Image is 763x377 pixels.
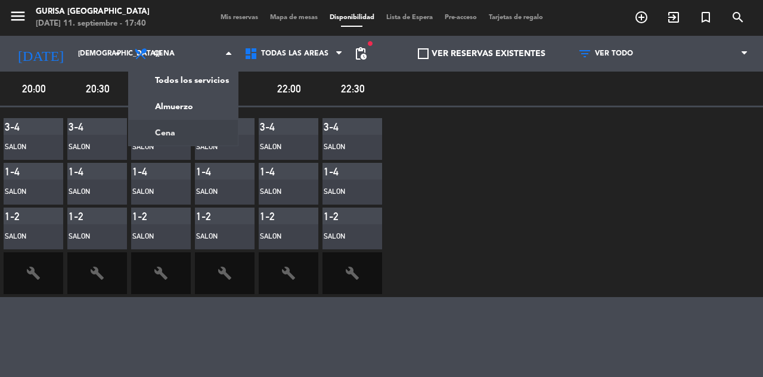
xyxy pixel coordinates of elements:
[5,186,46,198] div: SALON
[90,266,104,280] i: build
[26,266,41,280] i: build
[324,14,380,21] span: Disponibilidad
[9,7,27,29] button: menu
[260,210,290,223] div: 1-2
[36,6,150,18] div: Gurisa [GEOGRAPHIC_DATA]
[218,266,232,280] i: build
[483,14,549,21] span: Tarjetas de regalo
[132,165,162,178] div: 1-4
[634,10,649,24] i: add_circle_outline
[731,10,745,24] i: search
[196,165,226,178] div: 1-4
[36,18,150,30] div: [DATE] 11. septiembre - 17:40
[345,266,359,280] i: build
[353,47,368,61] span: pending_actions
[324,120,353,133] div: 3-4
[5,120,35,133] div: 3-4
[699,10,713,24] i: turned_in_not
[132,141,174,153] div: SALON
[69,231,110,243] div: SALON
[69,165,98,178] div: 1-4
[322,80,383,97] span: 22:30
[260,141,302,153] div: SALON
[215,14,264,21] span: Mis reservas
[259,80,319,97] span: 22:00
[111,47,125,61] i: arrow_drop_down
[132,210,162,223] div: 1-2
[9,7,27,25] i: menu
[5,165,35,178] div: 1-4
[132,186,174,198] div: SALON
[324,210,353,223] div: 1-2
[324,141,365,153] div: SALON
[324,186,365,198] div: SALON
[595,50,633,58] span: VER TODO
[69,210,98,223] div: 1-2
[367,40,374,47] span: fiber_manual_record
[324,165,353,178] div: 1-4
[129,120,238,146] a: Cena
[154,50,175,58] span: Cena
[5,141,46,153] div: SALON
[69,141,110,153] div: SALON
[264,14,324,21] span: Mapa de mesas
[154,266,168,280] i: build
[324,231,365,243] div: SALON
[129,67,238,94] a: Todos los servicios
[5,231,46,243] div: SALON
[666,10,681,24] i: exit_to_app
[260,165,290,178] div: 1-4
[439,14,483,21] span: Pre-acceso
[281,266,296,280] i: build
[260,120,290,133] div: 3-4
[196,141,238,153] div: SALON
[9,41,72,67] i: [DATE]
[67,80,128,97] span: 20:30
[380,14,439,21] span: Lista de Espera
[196,186,238,198] div: SALON
[69,120,98,133] div: 3-4
[132,231,174,243] div: SALON
[4,80,64,97] span: 20:00
[129,94,238,120] a: Almuerzo
[418,47,545,61] label: VER RESERVAS EXISTENTES
[260,231,302,243] div: SALON
[69,186,110,198] div: SALON
[261,50,328,58] span: Todas las áreas
[5,210,35,223] div: 1-2
[260,186,302,198] div: SALON
[196,210,226,223] div: 1-2
[196,231,238,243] div: SALON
